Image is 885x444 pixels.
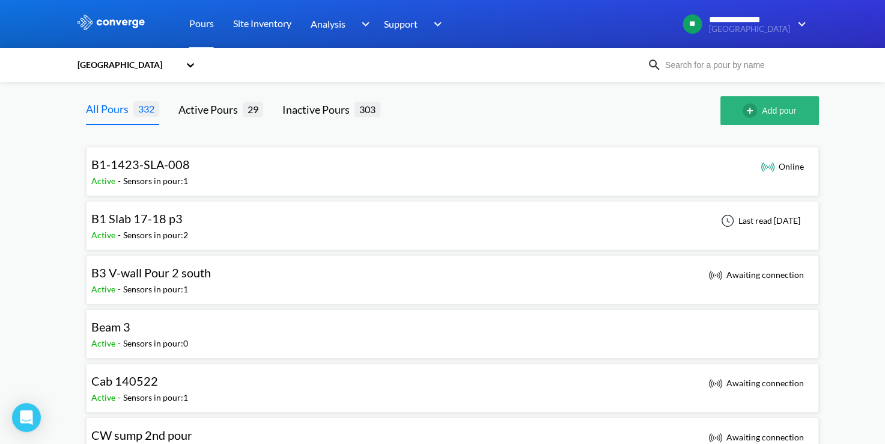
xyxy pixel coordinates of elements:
div: Awaiting connection [708,268,804,282]
button: Add pour [720,96,819,125]
span: Active [91,230,118,240]
span: - [118,176,123,186]
a: B1 Slab 17-18 p3Active-Sensors in pour:2Last read [DATE] [86,215,819,225]
span: B1 Slab 17-18 p3 [91,211,183,226]
div: Open Intercom Messenger [12,403,41,432]
div: Sensors in pour: 1 [123,283,188,296]
input: Search for a pour by name [661,58,807,72]
span: B1-1423-SLA-008 [91,157,190,171]
span: 29 [243,102,263,117]
span: Active [91,338,118,348]
span: CW sump 2nd pour [91,428,192,442]
div: Online [761,159,804,174]
div: Sensors in pour: 1 [123,391,188,404]
div: Sensors in pour: 0 [123,337,188,350]
img: awaiting_connection_icon.svg [708,376,723,390]
span: - [118,284,123,294]
div: Last read [DATE] [714,214,804,228]
div: [GEOGRAPHIC_DATA] [76,58,180,72]
span: 332 [133,101,159,116]
div: Sensors in pour: 1 [123,174,188,188]
img: awaiting_connection_icon.svg [708,268,723,282]
a: Beam 3Active-Sensors in pour:0 [86,323,819,333]
span: - [118,392,123,402]
img: add-circle-outline.svg [743,103,762,118]
div: All Pours [86,100,133,117]
a: B3 V-wall Pour 2 southActive-Sensors in pour:1 Awaiting connection [86,269,819,279]
span: Cab 140522 [91,374,158,388]
span: [GEOGRAPHIC_DATA] [709,25,790,34]
span: Analysis [311,16,345,31]
div: Sensors in pour: 2 [123,229,188,242]
span: B3 V-wall Pour 2 south [91,265,211,280]
a: B1-1423-SLA-008Active-Sensors in pour:1 Online [86,161,819,171]
div: Inactive Pours [282,101,354,118]
a: Cab 140522Active-Sensors in pour:1 Awaiting connection [86,377,819,387]
span: Active [91,176,118,186]
a: CW sump 2nd pourActive-Sensors in pour:1 Awaiting connection [86,431,819,442]
img: downArrow.svg [353,17,373,31]
img: logo_ewhite.svg [76,14,146,30]
img: online_icon.svg [761,159,775,174]
span: 303 [354,102,380,117]
img: icon-search.svg [647,58,661,72]
div: Active Pours [178,101,243,118]
span: Active [91,284,118,294]
span: - [118,338,123,348]
span: Beam 3 [91,319,130,334]
span: Support [384,16,418,31]
img: downArrow.svg [426,17,445,31]
div: Awaiting connection [708,376,804,390]
span: - [118,230,123,240]
img: downArrow.svg [790,17,809,31]
span: Active [91,392,118,402]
